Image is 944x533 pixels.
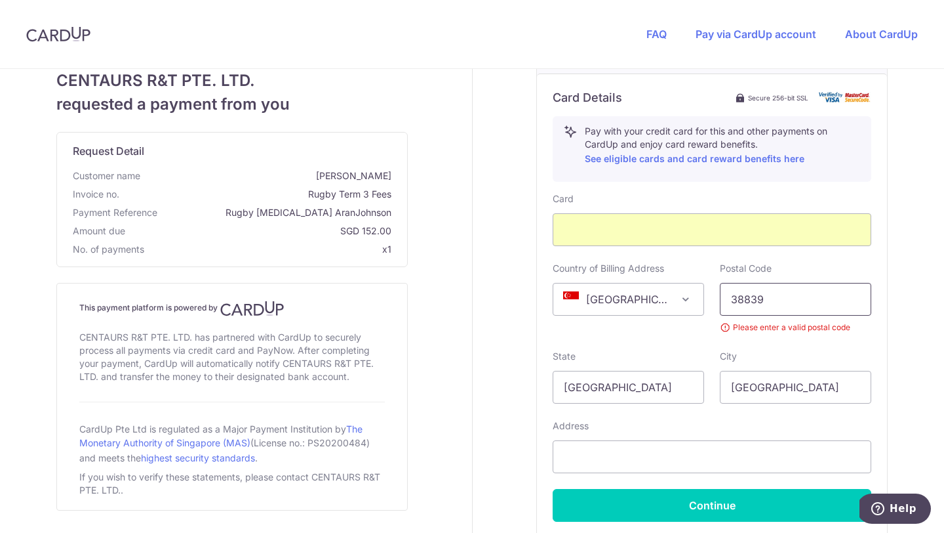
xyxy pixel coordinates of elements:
span: x1 [382,244,391,255]
label: State [553,350,576,363]
img: CardUp [26,26,90,42]
span: Amount due [73,224,125,238]
h6: Card Details [553,90,622,106]
span: SGD 152.00 [130,224,391,238]
a: highest security standards [141,452,255,463]
a: Pay via CardUp account [696,28,816,41]
input: Example 123456 [720,283,871,316]
span: No. of payments [73,243,144,256]
label: Address [553,419,589,433]
label: City [720,350,737,363]
a: See eligible cards and card reward benefits here [585,153,804,164]
label: Card [553,192,574,205]
span: CENTAURS R&T PTE. LTD. [56,69,408,93]
label: Country of Billing Address [553,262,664,275]
span: Singapore [553,284,703,315]
small: Please enter a valid postal code [720,321,871,334]
button: Continue [553,489,871,522]
iframe: Secure card payment input frame [564,222,860,238]
img: CardUp [220,301,285,316]
a: FAQ [646,28,667,41]
span: translation missing: en.payment_reference [73,207,157,218]
div: If you wish to verify these statements, please contact CENTAURS R&T PTE. LTD.. [79,468,385,500]
span: Rugby [MEDICAL_DATA] AranJohnson [163,206,391,219]
span: [PERSON_NAME] [146,169,391,182]
span: requested a payment from you [56,93,408,116]
a: About CardUp [845,28,918,41]
span: Rugby Term 3 Fees [125,188,391,201]
iframe: Opens a widget where you can find more information [859,494,931,526]
h4: This payment platform is powered by [79,301,385,316]
div: CardUp Pte Ltd is regulated as a Major Payment Institution by (License no.: PS20200484) and meets... [79,418,385,468]
img: card secure [819,92,871,103]
span: translation missing: en.request_detail [73,144,144,158]
span: Customer name [73,169,140,182]
span: Invoice no. [73,188,119,201]
span: Singapore [553,283,704,316]
div: CENTAURS R&T PTE. LTD. has partnered with CardUp to securely process all payments via credit card... [79,328,385,386]
label: Postal Code [720,262,772,275]
p: Pay with your credit card for this and other payments on CardUp and enjoy card reward benefits. [585,125,860,167]
span: Secure 256-bit SSL [748,93,808,103]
